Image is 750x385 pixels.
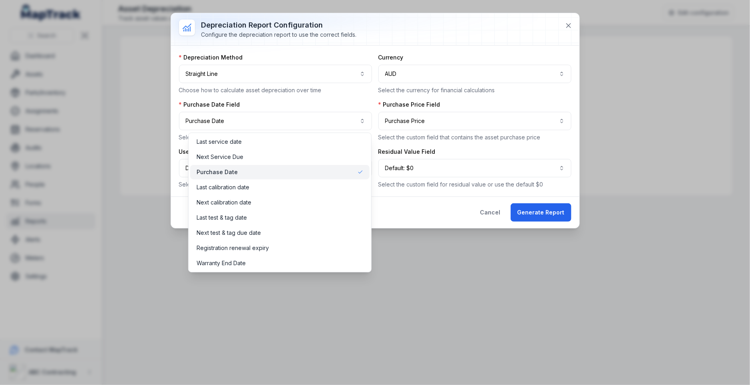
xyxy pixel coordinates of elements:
span: Last service date [197,138,242,146]
span: Registration renewal expiry [197,244,269,252]
span: Warranty End Date [197,259,246,267]
span: Next calibration date [197,198,251,206]
span: Next Service Due [197,153,243,161]
div: Purchase Date [188,133,372,272]
span: Last test & tag date [197,214,247,222]
span: Last calibration date [197,183,249,191]
span: Next test & tag due date [197,229,261,237]
span: Purchase Date [197,168,238,176]
button: Purchase Date [179,112,372,130]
